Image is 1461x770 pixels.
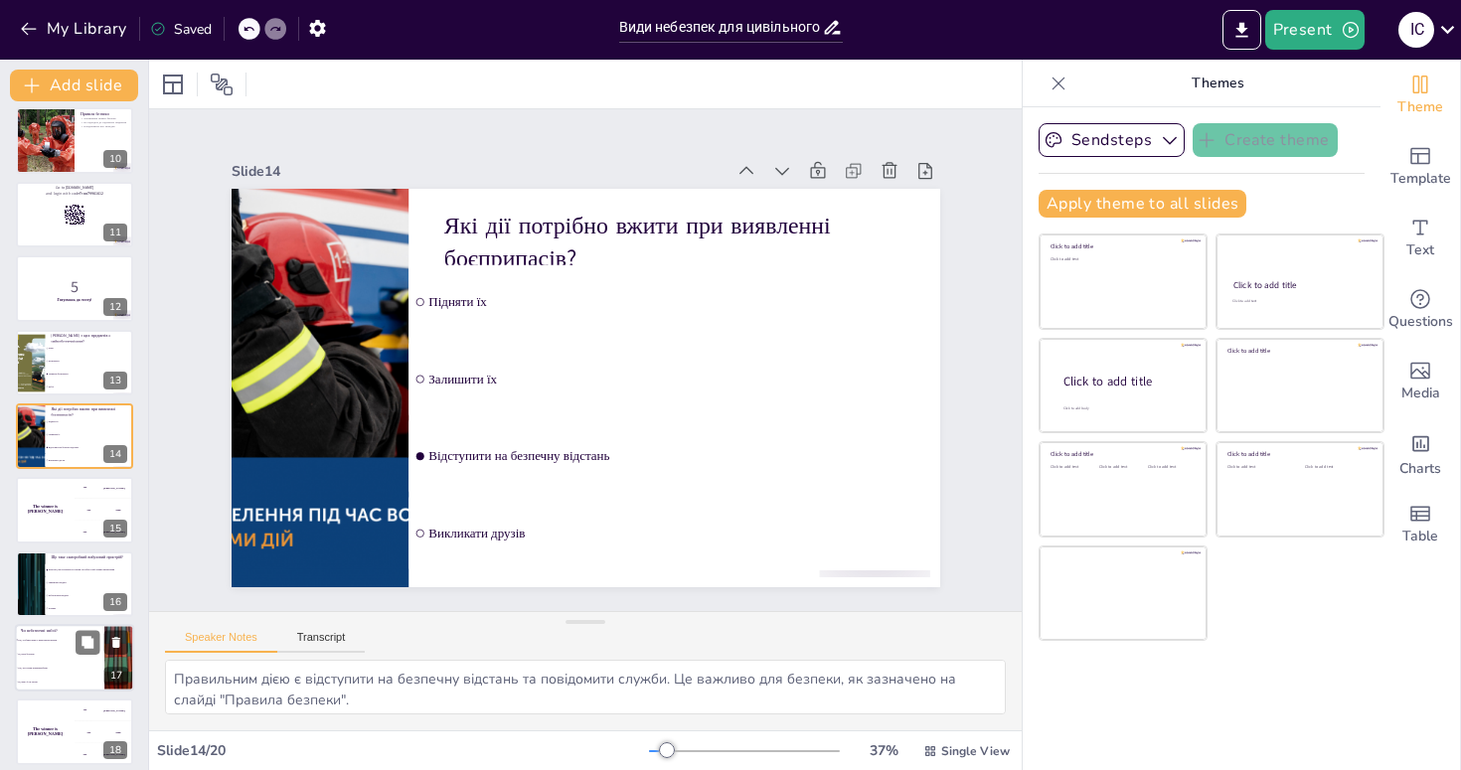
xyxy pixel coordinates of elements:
[1193,123,1338,157] button: Create theme
[1265,10,1365,50] button: Present
[49,446,132,448] span: Відступити на безпечну відстань
[115,730,120,733] div: Jaap
[66,185,94,190] strong: [DOMAIN_NAME]
[49,421,132,423] span: Підняти їх
[860,741,907,760] div: 37 %
[115,509,120,512] div: Jaap
[1380,203,1460,274] div: Add text boxes
[103,224,127,241] div: 11
[103,372,127,389] div: 13
[1051,242,1193,250] div: Click to add title
[75,477,133,499] div: 100
[1051,450,1193,458] div: Click to add title
[1406,239,1434,261] span: Text
[49,433,132,435] span: Залишити їх
[418,432,922,500] span: Відступити на безпечну відстань
[619,13,822,42] input: Insert title
[49,568,132,570] span: Пристрій, виготовлений кустарним способом з вибуховими матеріалами
[277,631,366,653] button: Transcript
[76,630,99,654] button: Duplicate Slide
[1227,450,1370,458] div: Click to add title
[18,667,103,670] span: Так, але тільки великокаліберні
[1232,299,1365,304] div: Click to add text
[150,20,212,39] div: Saved
[165,660,1006,714] textarea: Правильним дією є відступити на безпечну відстань та повідомити служби. Це важливо для безпеки, я...
[1401,383,1440,404] span: Media
[49,459,132,461] span: Викликати друзів
[49,385,132,387] span: Набої
[51,333,127,344] p: [PERSON_NAME] з цих предметів є найнебезпечнішим?
[18,639,103,642] span: Так, особливо якщо з ними маніпулювати
[1402,526,1438,547] span: Table
[1399,458,1441,480] span: Charts
[1063,373,1191,389] div: Click to add title
[210,73,234,96] span: Position
[57,297,91,302] strong: Готуємось до тесту!
[103,520,127,538] div: 15
[22,191,127,197] p: and login with code
[103,741,127,759] div: 18
[1305,465,1368,470] div: Click to add text
[81,120,127,124] p: Не підходьте до підозрілих предметів
[21,628,98,634] p: Чи небезпечні набої?
[1380,60,1460,131] div: Change the overall theme
[18,653,103,656] span: Ні, вони безпечні
[49,360,132,362] span: Боєприпаси
[16,255,133,321] div: https://cdn.sendsteps.com/images/logo/sendsteps_logo_white.pnghttps://cdn.sendsteps.com/images/lo...
[16,551,133,617] div: 16
[16,698,133,764] div: 18
[1051,257,1193,262] div: Click to add text
[51,406,127,417] p: Які дії потрібно вжити при виявленні боєприпасів?
[1051,465,1095,470] div: Click to add text
[75,743,133,765] div: 300
[104,630,128,654] button: Delete Slide
[1227,465,1290,470] div: Click to add text
[51,554,127,560] p: Що таке саморобний вибуховий пристрій?
[16,726,75,736] h4: The winner is [PERSON_NAME]
[104,668,128,686] div: 17
[103,150,127,168] div: 10
[18,681,103,684] span: Ні, якщо їх не чіпати
[22,276,127,298] p: 5
[1380,274,1460,346] div: Get real-time input from your audience
[49,347,132,349] span: Міни
[1380,417,1460,489] div: Add charts and graphs
[1380,131,1460,203] div: Add ready made slides
[75,721,133,743] div: 200
[157,69,189,100] div: Layout
[1390,168,1451,190] span: Template
[81,123,127,127] p: Повідомляйте про знахідки
[49,581,132,583] span: Звичайний предмет
[16,505,75,515] h4: The winner is [PERSON_NAME]
[15,624,134,692] div: 17
[165,631,277,653] button: Speaker Notes
[453,195,918,309] p: Які дії потрібно вжити при виявленні боєприпасів?
[81,111,127,117] p: Правила безпеки
[16,107,133,173] div: https://cdn.sendsteps.com/images/logo/sendsteps_logo_white.pnghttps://cdn.sendsteps.com/images/lo...
[1222,10,1261,50] button: Export to PowerPoint
[10,70,138,101] button: Add slide
[22,185,127,191] p: Go to
[1380,346,1460,417] div: Add images, graphics, shapes or video
[434,279,938,347] span: Підняти їх
[103,445,127,463] div: 14
[1227,347,1370,355] div: Click to add title
[1233,279,1366,291] div: Click to add title
[1380,489,1460,560] div: Add a table
[1148,465,1193,470] div: Click to add text
[1398,10,1434,50] button: І С
[1039,123,1185,157] button: Sendsteps
[81,116,127,120] p: Дотримання правил безпеки
[15,13,135,45] button: My Library
[1099,465,1144,470] div: Click to add text
[49,607,132,609] span: Іграшка
[16,182,133,247] div: https://cdn.sendsteps.com/images/logo/sendsteps_logo_white.pnghttps://cdn.sendsteps.com/images/lo...
[16,330,133,395] div: https://cdn.sendsteps.com/images/logo/sendsteps_logo_white.pnghttps://cdn.sendsteps.com/images/lo...
[426,356,930,423] span: Залишити їх
[251,125,744,196] div: Slide 14
[157,741,649,760] div: Slide 14 / 20
[1397,96,1443,118] span: Theme
[75,522,133,543] div: 300
[75,500,133,522] div: 200
[49,373,132,375] span: Залишені боєприпаси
